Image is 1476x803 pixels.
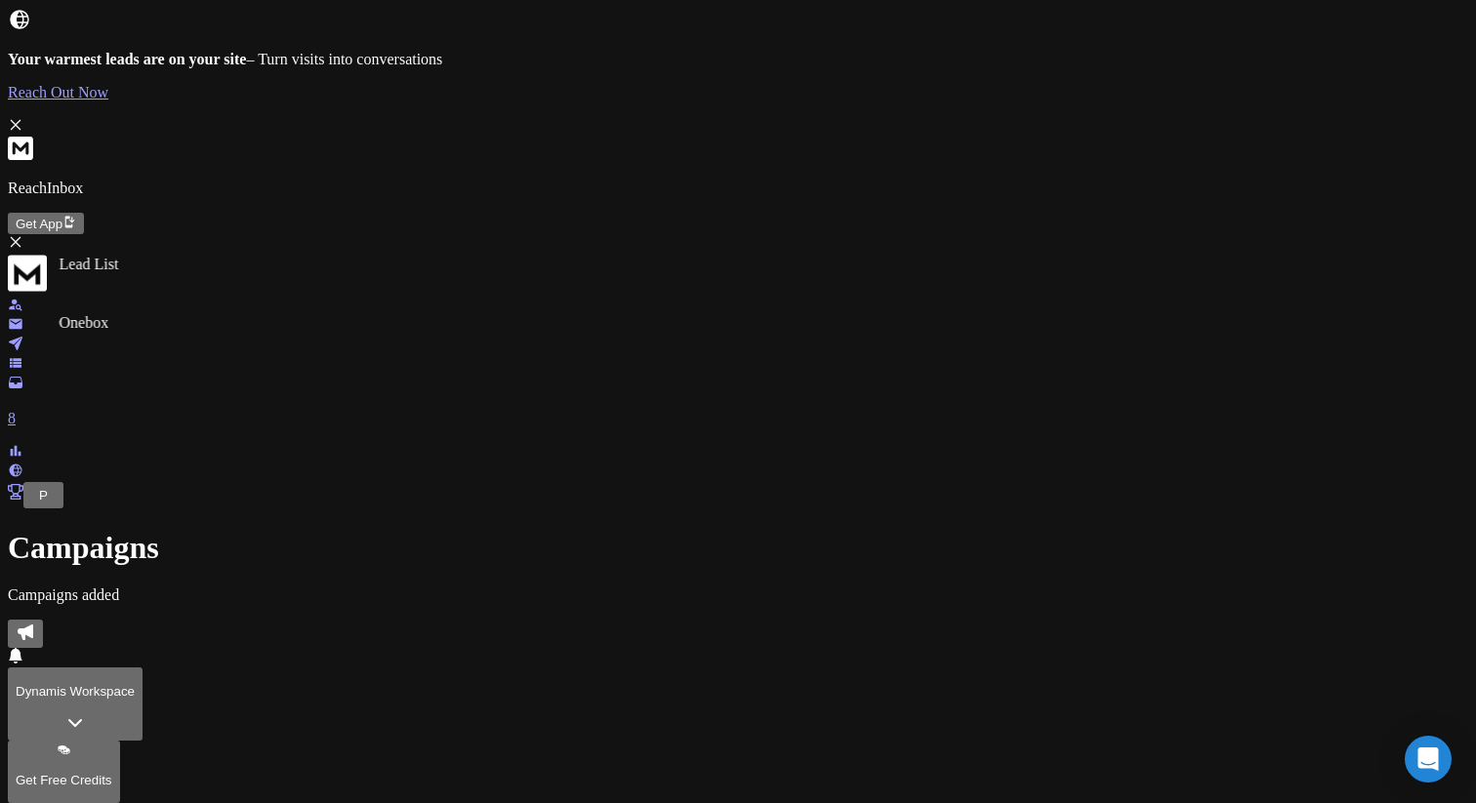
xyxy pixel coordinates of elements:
[60,256,119,273] div: Lead List
[31,485,56,505] button: P
[8,586,1468,604] p: Campaigns added
[16,773,112,787] p: Get Free Credits
[16,684,135,699] p: Dynamis Workspace
[8,377,1468,427] a: 8
[8,51,246,67] strong: Your warmest leads are on your site
[8,410,1468,427] p: 8
[8,741,120,803] button: Get Free Credits
[8,213,84,234] button: Get App
[8,254,47,293] img: logo
[23,482,63,508] button: P
[8,51,1468,68] p: – Turn visits into conversations
[39,488,48,502] span: P
[8,530,1468,566] h1: Campaigns
[8,180,1468,197] p: ReachInbox
[60,314,109,332] div: Onebox
[8,84,1468,101] a: Reach Out Now
[1405,736,1452,783] div: Open Intercom Messenger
